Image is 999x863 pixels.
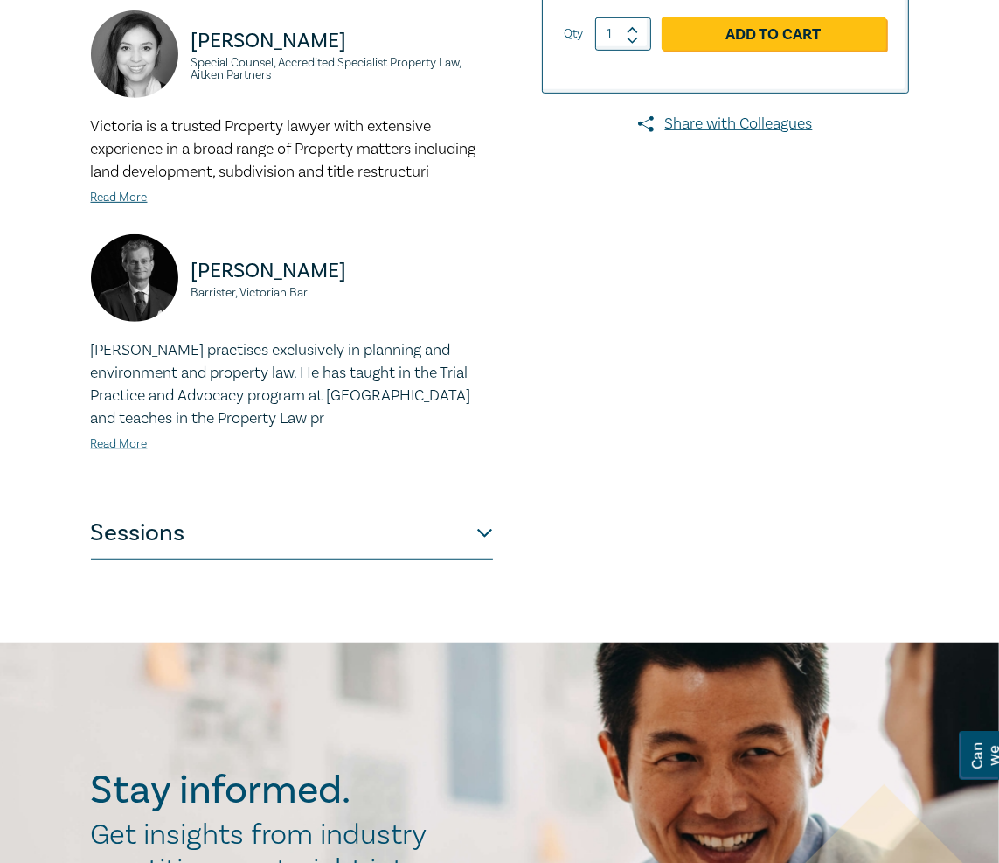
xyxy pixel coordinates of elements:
[542,113,909,136] a: Share with Colleagues
[91,768,503,813] h2: Stay informed.
[191,287,493,299] small: Barrister, Victorian Bar
[91,10,178,98] img: https://s3.ap-southeast-2.amazonaws.com/leo-cussen-store-production-content/Contacts/Victoria%20A...
[191,257,493,285] p: [PERSON_NAME]
[191,57,493,81] small: Special Counsel, Accredited Specialist Property Law, Aitken Partners
[191,27,493,55] p: [PERSON_NAME]
[662,17,886,51] a: Add to Cart
[91,234,178,322] img: https://s3.ap-southeast-2.amazonaws.com/leo-cussen-store-production-content/Contacts/Matthew%20To...
[91,190,148,205] a: Read More
[91,116,476,182] span: Victoria is a trusted Property lawyer with extensive experience in a broad range of Property matt...
[91,436,148,452] a: Read More
[91,507,493,560] button: Sessions
[91,339,493,430] p: [PERSON_NAME] practises exclusively in planning and environment and property law. He has taught i...
[565,24,584,44] label: Qty
[595,17,651,51] input: 1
